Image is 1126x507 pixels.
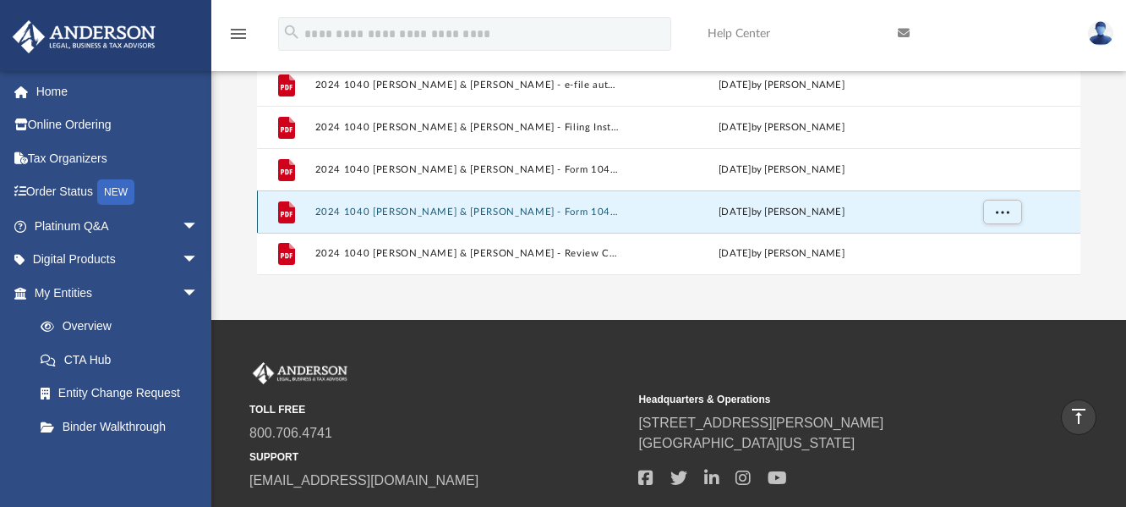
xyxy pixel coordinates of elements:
[315,80,621,91] button: 2024 1040 [PERSON_NAME] & [PERSON_NAME] - e-file authorization - please sign.pdf
[1088,21,1113,46] img: User Pic
[12,276,224,310] a: My Entitiesarrow_drop_down
[249,473,478,488] a: [EMAIL_ADDRESS][DOMAIN_NAME]
[24,410,224,444] a: Binder Walkthrough
[182,243,216,278] span: arrow_drop_down
[12,175,224,210] a: Order StatusNEW
[8,20,161,53] img: Anderson Advisors Platinum Portal
[315,164,621,175] button: 2024 1040 [PERSON_NAME] & [PERSON_NAME] - Form 1040-ES Estimated Tax Payment.pdf
[315,207,621,218] button: 2024 1040 [PERSON_NAME] & [PERSON_NAME] - Form 1040-V Payment Voucher.pdf
[638,392,1015,407] small: Headquarters & Operations
[315,248,621,259] button: 2024 1040 [PERSON_NAME] & [PERSON_NAME] - Review Copy.pdf
[12,74,224,108] a: Home
[282,23,301,41] i: search
[249,362,351,384] img: Anderson Advisors Platinum Portal
[228,32,249,44] a: menu
[24,343,224,377] a: CTA Hub
[1061,400,1096,435] a: vertical_align_top
[315,122,621,133] button: 2024 1040 [PERSON_NAME] & [PERSON_NAME] - Filing Instructions.pdf
[628,205,934,220] div: [DATE] by [PERSON_NAME]
[12,141,224,175] a: Tax Organizers
[628,120,934,135] div: [DATE] by [PERSON_NAME]
[24,310,224,344] a: Overview
[228,24,249,44] i: menu
[1069,406,1089,427] i: vertical_align_top
[249,402,626,417] small: TOLL FREE
[638,436,855,450] a: [GEOGRAPHIC_DATA][US_STATE]
[24,444,216,477] a: My Blueprint
[249,449,626,465] small: SUPPORT
[12,209,224,243] a: Platinum Q&Aarrow_drop_down
[12,243,224,277] a: Digital Productsarrow_drop_down
[249,426,332,440] a: 800.706.4741
[628,163,934,178] div: [DATE] by [PERSON_NAME]
[24,377,224,411] a: Entity Change Request
[182,276,216,311] span: arrow_drop_down
[628,78,934,93] div: [DATE] by [PERSON_NAME]
[628,246,934,262] div: [DATE] by [PERSON_NAME]
[97,179,134,205] div: NEW
[182,209,216,244] span: arrow_drop_down
[638,416,883,430] a: [STREET_ADDRESS][PERSON_NAME]
[983,200,1022,225] button: More options
[12,108,224,142] a: Online Ordering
